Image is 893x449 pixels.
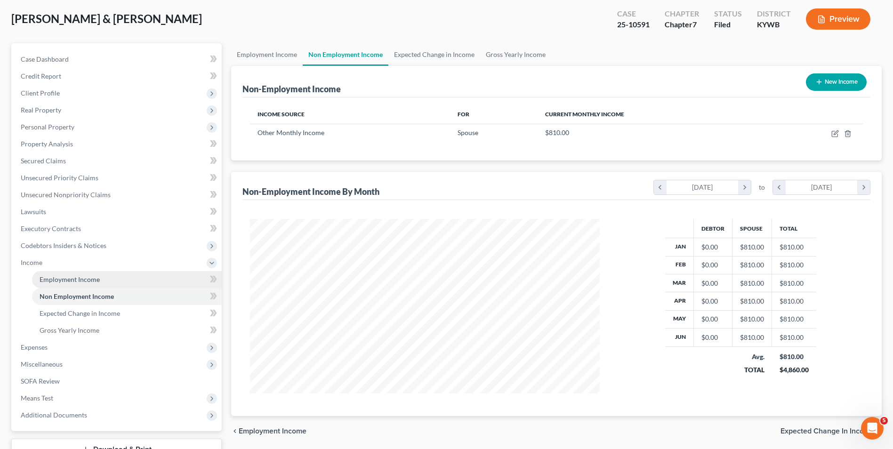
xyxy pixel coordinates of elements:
[32,322,222,339] a: Gross Yearly Income
[665,329,694,346] th: Jun
[667,180,739,194] div: [DATE]
[21,72,61,80] span: Credit Report
[32,288,222,305] a: Non Employment Income
[654,180,667,194] i: chevron_left
[21,140,73,148] span: Property Analysis
[759,183,765,192] span: to
[701,333,724,342] div: $0.00
[665,238,694,256] th: Jan
[21,89,60,97] span: Client Profile
[13,373,222,390] a: SOFA Review
[694,219,732,238] th: Debtor
[692,20,697,29] span: 7
[701,242,724,252] div: $0.00
[772,329,816,346] td: $810.00
[242,186,379,197] div: Non-Employment Income By Month
[303,43,388,66] a: Non Employment Income
[732,219,772,238] th: Spouse
[21,411,87,419] span: Additional Documents
[665,310,694,328] th: May
[21,191,111,199] span: Unsecured Nonpriority Claims
[13,152,222,169] a: Secured Claims
[857,180,870,194] i: chevron_right
[40,326,99,334] span: Gross Yearly Income
[545,128,569,136] span: $810.00
[780,427,882,435] button: Expected Change in Income chevron_right
[861,417,884,440] iframe: Intercom live chat
[772,238,816,256] td: $810.00
[239,427,306,435] span: Employment Income
[13,203,222,220] a: Lawsuits
[617,19,650,30] div: 25-10591
[740,279,764,288] div: $810.00
[772,274,816,292] td: $810.00
[880,417,888,425] span: 5
[21,258,42,266] span: Income
[13,220,222,237] a: Executory Contracts
[21,208,46,216] span: Lawsuits
[21,123,74,131] span: Personal Property
[545,111,624,118] span: Current Monthly Income
[740,365,764,375] div: TOTAL
[21,55,69,63] span: Case Dashboard
[242,83,341,95] div: Non-Employment Income
[786,180,858,194] div: [DATE]
[21,377,60,385] span: SOFA Review
[231,427,239,435] i: chevron_left
[21,343,48,351] span: Expenses
[617,8,650,19] div: Case
[21,106,61,114] span: Real Property
[21,241,106,249] span: Codebtors Insiders & Notices
[757,19,791,30] div: KYWB
[806,8,870,30] button: Preview
[13,51,222,68] a: Case Dashboard
[458,128,478,136] span: Spouse
[40,309,120,317] span: Expected Change in Income
[257,128,324,136] span: Other Monthly Income
[714,8,742,19] div: Status
[701,260,724,270] div: $0.00
[701,314,724,324] div: $0.00
[388,43,480,66] a: Expected Change in Income
[13,169,222,186] a: Unsecured Priority Claims
[665,19,699,30] div: Chapter
[740,314,764,324] div: $810.00
[21,360,63,368] span: Miscellaneous
[231,43,303,66] a: Employment Income
[665,292,694,310] th: Apr
[714,19,742,30] div: Filed
[13,186,222,203] a: Unsecured Nonpriority Claims
[665,256,694,274] th: Feb
[40,275,100,283] span: Employment Income
[740,297,764,306] div: $810.00
[665,8,699,19] div: Chapter
[757,8,791,19] div: District
[740,352,764,361] div: Avg.
[665,274,694,292] th: Mar
[257,111,305,118] span: Income Source
[32,271,222,288] a: Employment Income
[806,73,867,91] button: New Income
[21,174,98,182] span: Unsecured Priority Claims
[740,242,764,252] div: $810.00
[772,256,816,274] td: $810.00
[21,157,66,165] span: Secured Claims
[21,394,53,402] span: Means Test
[231,427,306,435] button: chevron_left Employment Income
[772,292,816,310] td: $810.00
[780,365,809,375] div: $4,860.00
[458,111,469,118] span: For
[772,219,816,238] th: Total
[40,292,114,300] span: Non Employment Income
[13,68,222,85] a: Credit Report
[701,297,724,306] div: $0.00
[32,305,222,322] a: Expected Change in Income
[480,43,551,66] a: Gross Yearly Income
[21,224,81,233] span: Executory Contracts
[701,279,724,288] div: $0.00
[780,352,809,361] div: $810.00
[773,180,786,194] i: chevron_left
[780,427,874,435] span: Expected Change in Income
[740,260,764,270] div: $810.00
[11,12,202,25] span: [PERSON_NAME] & [PERSON_NAME]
